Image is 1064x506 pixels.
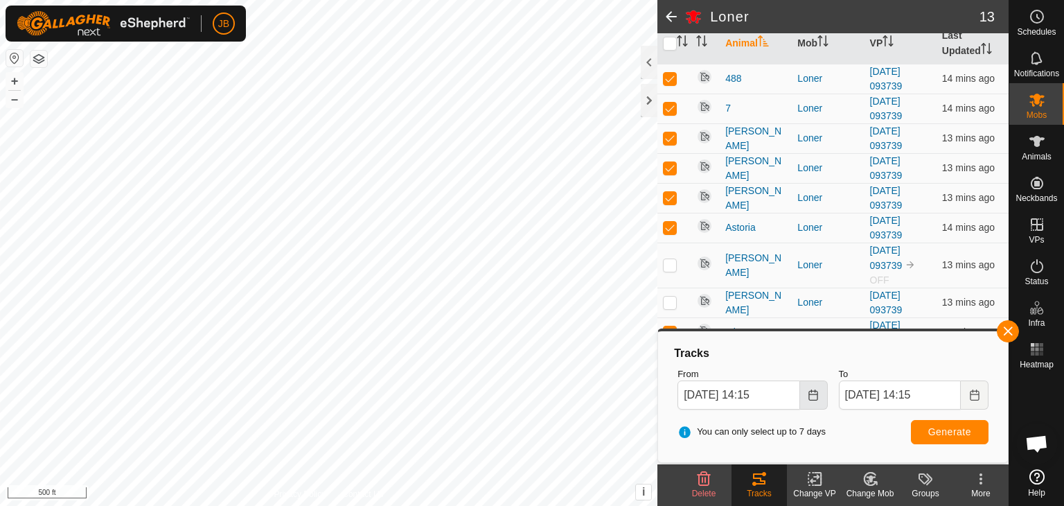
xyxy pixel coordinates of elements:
[6,73,23,89] button: +
[758,37,769,49] p-sorticon: Activate to sort
[911,420,988,444] button: Generate
[937,23,1009,64] th: Last Updated
[1028,319,1045,327] span: Infra
[1028,489,1045,497] span: Help
[30,51,47,67] button: Map Layers
[725,71,741,86] span: 488
[1022,152,1052,161] span: Animals
[17,11,190,36] img: Gallagher Logo
[797,191,858,205] div: Loner
[797,161,858,175] div: Loner
[870,125,903,151] a: [DATE] 093739
[942,73,995,84] span: 2 Oct 2025, 2:00 pm
[870,66,903,91] a: [DATE] 093739
[797,101,858,116] div: Loner
[864,23,937,64] th: VP
[797,325,858,340] div: Loner
[725,101,731,116] span: 7
[797,295,858,310] div: Loner
[692,489,716,498] span: Delete
[677,425,826,439] span: You can only select up to 7 days
[870,245,903,271] a: [DATE] 093739
[1025,277,1048,286] span: Status
[870,215,903,241] a: [DATE] 093739
[942,326,995,338] span: 2 Oct 2025, 2:00 pm
[1029,236,1044,244] span: VPs
[1009,464,1064,503] a: Help
[870,185,903,211] a: [DATE] 093739
[870,274,889,286] span: OFF
[797,220,858,235] div: Loner
[725,124,786,153] span: [PERSON_NAME]
[797,71,858,86] div: Loner
[792,23,864,64] th: Mob
[1014,69,1059,78] span: Notifications
[731,487,787,500] div: Tracks
[677,37,688,49] p-sorticon: Activate to sort
[725,325,756,340] span: Mittens
[942,132,995,143] span: 2 Oct 2025, 2:00 pm
[725,288,786,317] span: [PERSON_NAME]
[725,154,786,183] span: [PERSON_NAME]
[672,345,994,362] div: Tracks
[953,487,1009,500] div: More
[961,381,988,410] button: Choose Date
[870,155,903,181] a: [DATE] 093739
[696,293,713,309] img: returning off
[1017,28,1056,36] span: Schedules
[725,184,786,213] span: [PERSON_NAME]
[942,162,995,173] span: 2 Oct 2025, 2:01 pm
[870,96,903,121] a: [DATE] 093739
[710,8,979,25] h2: Loner
[342,488,383,500] a: Contact Us
[870,290,903,315] a: [DATE] 093739
[817,37,828,49] p-sorticon: Activate to sort
[274,488,326,500] a: Privacy Policy
[942,103,995,114] span: 2 Oct 2025, 2:00 pm
[797,131,858,146] div: Loner
[677,367,827,381] label: From
[942,192,995,203] span: 2 Oct 2025, 2:00 pm
[870,320,903,345] a: [DATE] 093739
[696,322,713,339] img: returning off
[642,486,645,498] span: i
[696,188,713,204] img: returning off
[636,485,651,500] button: i
[787,487,842,500] div: Change VP
[6,50,23,67] button: Reset Map
[218,17,229,31] span: JB
[696,69,713,85] img: returning off
[696,158,713,175] img: returning off
[839,367,988,381] label: To
[870,439,903,464] a: [DATE] 093739
[800,381,828,410] button: Choose Date
[928,426,971,437] span: Generate
[981,45,992,56] p-sorticon: Activate to sort
[1027,111,1047,119] span: Mobs
[696,218,713,234] img: returning off
[696,128,713,145] img: returning off
[725,220,756,235] span: Astoria
[696,37,707,49] p-sorticon: Activate to sort
[942,222,995,233] span: 2 Oct 2025, 2:00 pm
[842,487,898,500] div: Change Mob
[883,37,894,49] p-sorticon: Activate to sort
[979,6,995,27] span: 13
[696,98,713,115] img: returning off
[1020,360,1054,369] span: Heatmap
[1016,423,1058,464] div: Open chat
[696,255,713,272] img: returning off
[898,487,953,500] div: Groups
[725,251,786,280] span: [PERSON_NAME]
[6,91,23,107] button: –
[905,259,916,270] img: to
[942,259,995,270] span: 2 Oct 2025, 2:00 pm
[942,297,995,308] span: 2 Oct 2025, 2:00 pm
[720,23,792,64] th: Animal
[797,258,858,272] div: Loner
[1016,194,1057,202] span: Neckbands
